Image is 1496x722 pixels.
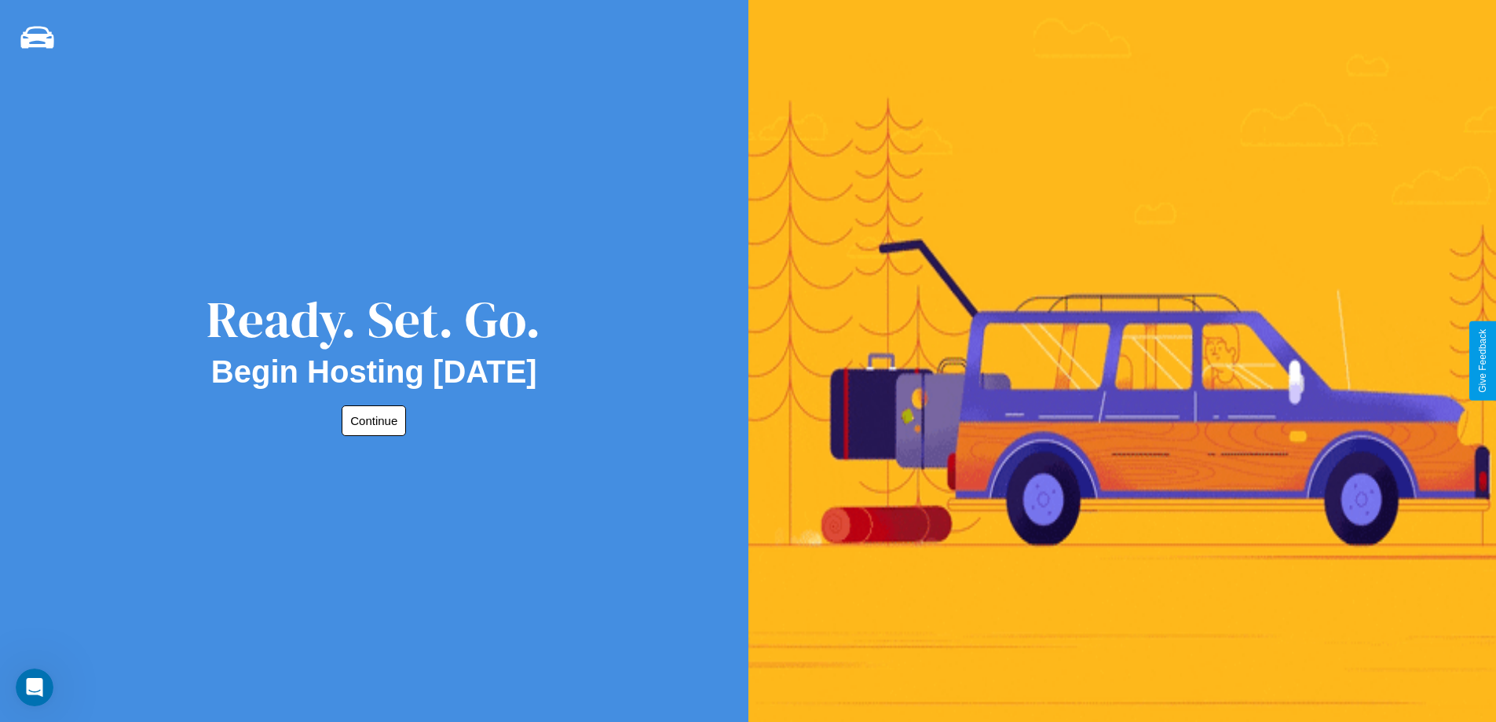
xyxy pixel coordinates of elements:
iframe: Intercom live chat [16,669,53,706]
button: Continue [342,405,406,436]
h2: Begin Hosting [DATE] [211,354,537,390]
div: Ready. Set. Go. [207,284,541,354]
div: Give Feedback [1477,329,1488,393]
